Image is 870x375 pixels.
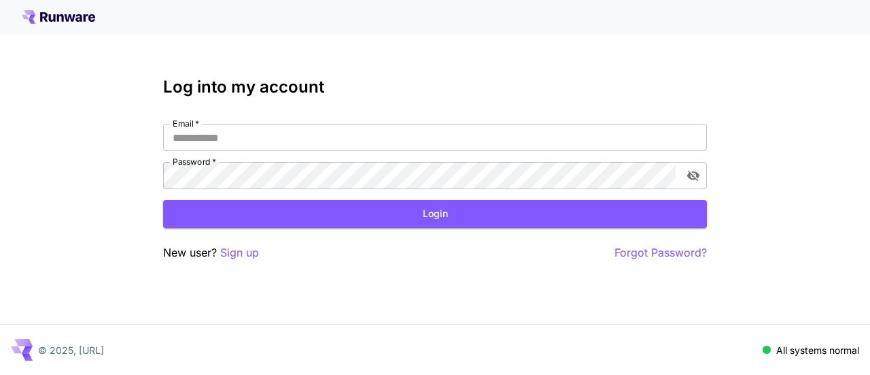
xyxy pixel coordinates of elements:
[163,200,707,228] button: Login
[681,163,706,188] button: toggle password visibility
[163,244,259,261] p: New user?
[614,244,707,261] button: Forgot Password?
[220,244,259,261] button: Sign up
[776,343,859,357] p: All systems normal
[163,78,707,97] h3: Log into my account
[38,343,104,357] p: © 2025, [URL]
[173,118,199,129] label: Email
[173,156,216,167] label: Password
